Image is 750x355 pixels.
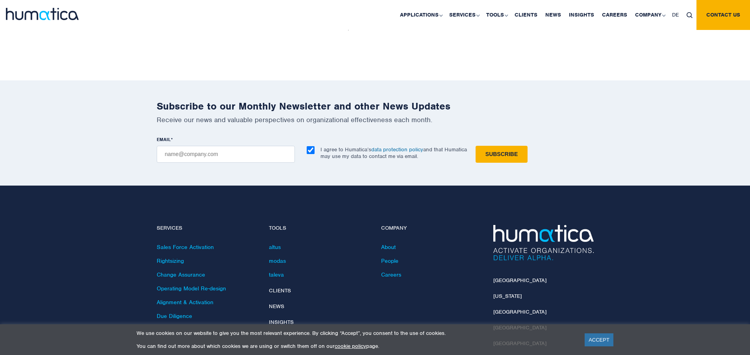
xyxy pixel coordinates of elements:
[269,319,294,325] a: Insights
[269,287,291,294] a: Clients
[269,225,369,232] h4: Tools
[269,257,286,264] a: modas
[157,146,295,163] input: name@company.com
[157,100,594,112] h2: Subscribe to our Monthly Newsletter and other News Updates
[381,225,481,232] h4: Company
[476,146,528,163] input: Subscribe
[493,277,546,284] a: [GEOGRAPHIC_DATA]
[137,330,575,336] p: We use cookies on our website to give you the most relevant experience. By clicking “Accept”, you...
[381,271,401,278] a: Careers
[493,293,522,299] a: [US_STATE]
[269,243,281,251] a: altus
[157,136,171,143] span: EMAIL
[157,285,226,292] a: Operating Model Re-design
[157,312,192,320] a: Due Diligence
[307,146,315,154] input: I agree to Humatica’sdata protection policyand that Humatica may use my data to contact me via em...
[493,225,594,260] img: Humatica
[157,225,257,232] h4: Services
[381,243,396,251] a: About
[137,343,575,349] p: You can find out more about which cookies we are using or switch them off on our page.
[157,271,205,278] a: Change Assurance
[493,309,546,315] a: [GEOGRAPHIC_DATA]
[157,257,184,264] a: Rightsizing
[687,12,693,18] img: search_icon
[585,333,613,346] a: ACCEPT
[320,146,467,160] p: I agree to Humatica’s and that Humatica may use my data to contact me via email.
[371,146,423,153] a: data protection policy
[157,243,214,251] a: Sales Force Activation
[157,299,213,306] a: Alignment & Activation
[269,271,284,278] a: taleva
[269,303,284,310] a: News
[157,115,594,124] p: Receive our news and valuable perspectives on organizational effectiveness each month.
[672,11,679,18] span: DE
[381,257,398,264] a: People
[335,343,366,349] a: cookie policy
[6,8,79,20] img: logo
